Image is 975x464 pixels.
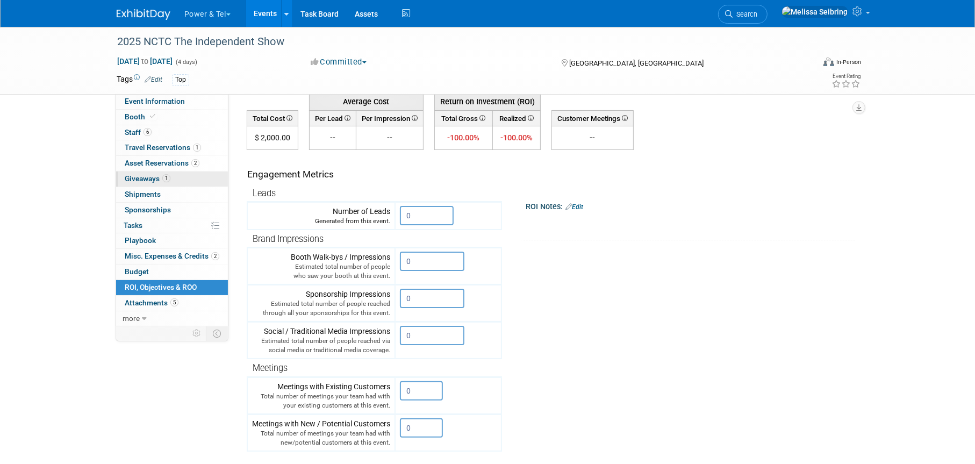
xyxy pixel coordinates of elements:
[162,174,170,182] span: 1
[191,159,199,167] span: 2
[145,76,162,83] a: Edit
[116,218,228,233] a: Tasks
[125,205,171,214] span: Sponsorships
[116,110,228,125] a: Booth
[252,289,390,318] div: Sponsorship Impressions
[310,92,424,110] th: Average Cost
[125,190,161,198] span: Shipments
[125,97,185,105] span: Event Information
[125,143,201,152] span: Travel Reservations
[307,56,371,68] button: Committed
[116,249,228,264] a: Misc. Expenses & Credits2
[252,418,390,447] div: Meetings with New / Potential Customers
[569,59,704,67] span: [GEOGRAPHIC_DATA], [GEOGRAPHIC_DATA]
[144,128,152,136] span: 6
[252,381,390,410] div: Meetings with Existing Customers
[782,6,848,18] img: Melissa Seibring
[252,429,390,447] div: Total number of meetings your team had with new/potential customers at this event.
[211,252,219,260] span: 2
[252,299,390,318] div: Estimated total number of people reached through all your sponsorships for this event.
[252,337,390,355] div: Estimated total number of people reached via social media or traditional media coverage.
[116,233,228,248] a: Playbook
[310,110,356,126] th: Per Lead
[435,110,493,126] th: Total Gross
[492,110,540,126] th: Realized
[125,174,170,183] span: Giveaways
[552,110,634,126] th: Customer Meetings
[116,203,228,218] a: Sponsorships
[247,126,298,150] td: $ 2,000.00
[125,159,199,167] span: Asset Reservations
[252,252,390,281] div: Booth Walk-bys / Impressions
[117,9,170,20] img: ExhibitDay
[123,314,140,323] span: more
[140,57,150,66] span: to
[447,133,479,142] span: -100.00%
[330,133,335,142] span: --
[113,32,798,52] div: 2025 NCTC The Independent Show
[500,133,533,142] span: -100.00%
[125,267,149,276] span: Budget
[252,262,390,281] div: Estimated total number of people who saw your booth at this event.
[116,187,228,202] a: Shipments
[252,326,390,355] div: Social / Traditional Media Impressions
[116,94,228,109] a: Event Information
[556,132,629,143] div: --
[253,234,324,244] span: Brand Impressions
[117,74,162,86] td: Tags
[565,203,583,211] a: Edit
[116,172,228,187] a: Giveaways1
[253,188,276,198] span: Leads
[193,144,201,152] span: 1
[124,221,142,230] span: Tasks
[206,326,228,340] td: Toggle Event Tabs
[526,198,855,212] div: ROI Notes:
[116,140,228,155] a: Travel Reservations1
[116,296,228,311] a: Attachments5
[125,252,219,260] span: Misc. Expenses & Credits
[116,265,228,280] a: Budget
[125,112,157,121] span: Booth
[247,110,298,126] th: Total Cost
[247,168,497,181] div: Engagement Metrics
[170,298,178,306] span: 5
[175,59,197,66] span: (4 days)
[253,363,288,373] span: Meetings
[116,311,228,326] a: more
[116,280,228,295] a: ROI, Objectives & ROO
[823,58,834,66] img: Format-Inperson.png
[150,113,155,119] i: Booth reservation complete
[718,5,768,24] a: Search
[172,74,189,85] div: Top
[836,58,861,66] div: In-Person
[125,298,178,307] span: Attachments
[356,110,424,126] th: Per Impression
[116,125,228,140] a: Staff6
[435,92,541,110] th: Return on Investment (ROI)
[188,326,206,340] td: Personalize Event Tab Strip
[831,74,861,79] div: Event Rating
[750,56,861,72] div: Event Format
[252,392,390,410] div: Total number of meetings your team had with your existing customers at this event.
[387,133,392,142] span: --
[125,283,197,291] span: ROI, Objectives & ROO
[116,156,228,171] a: Asset Reservations2
[117,56,173,66] span: [DATE] [DATE]
[125,236,156,245] span: Playbook
[125,128,152,137] span: Staff
[733,10,757,18] span: Search
[252,217,390,226] div: Generated from this event.
[252,206,390,226] div: Number of Leads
